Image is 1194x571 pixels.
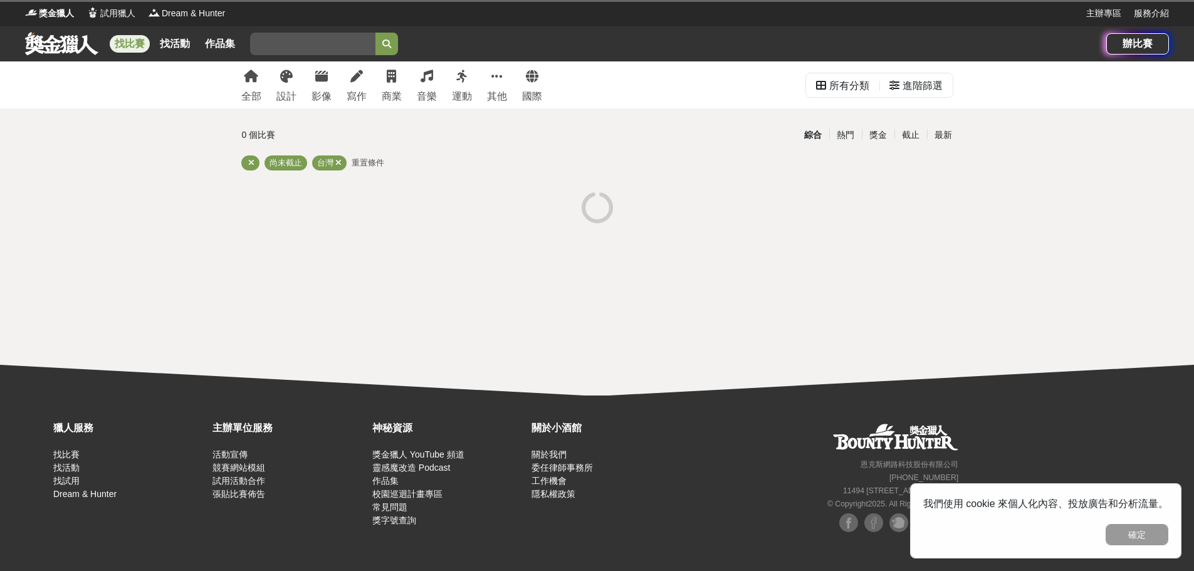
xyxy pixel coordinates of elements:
[532,421,684,436] div: 關於小酒館
[53,449,80,459] a: 找比賽
[53,421,206,436] div: 獵人服務
[372,449,464,459] a: 獎金獵人 YouTube 頻道
[212,449,248,459] a: 活動宣傳
[372,463,450,473] a: 靈感魔改造 Podcast
[1086,7,1121,20] a: 主辦專區
[522,61,542,108] a: 國際
[347,61,367,108] a: 寫作
[862,124,894,146] div: 獎金
[200,35,240,53] a: 作品集
[53,489,117,499] a: Dream & Hunter
[829,73,869,98] div: 所有分類
[100,7,135,20] span: 試用獵人
[241,89,261,104] div: 全部
[797,124,829,146] div: 綜合
[241,61,261,108] a: 全部
[889,513,908,532] img: Plurk
[212,421,365,436] div: 主辦單位服務
[372,476,399,486] a: 作品集
[148,6,160,19] img: Logo
[487,89,507,104] div: 其他
[1106,524,1168,545] button: 確定
[894,124,927,146] div: 截止
[417,61,437,108] a: 音樂
[148,7,225,20] a: LogoDream & Hunter
[843,486,958,495] small: 11494 [STREET_ADDRESS] 3 樓
[155,35,195,53] a: 找活動
[532,489,575,499] a: 隱私權政策
[452,61,472,108] a: 運動
[110,35,150,53] a: 找比賽
[53,463,80,473] a: 找活動
[923,498,1168,509] span: 我們使用 cookie 來個人化內容、投放廣告和分析流量。
[25,7,74,20] a: Logo獎金獵人
[312,61,332,108] a: 影像
[347,89,367,104] div: 寫作
[827,500,958,508] small: © Copyright 2025 . All Rights Reserved.
[162,7,225,20] span: Dream & Hunter
[1106,33,1169,55] a: 辦比賽
[372,489,443,499] a: 校園巡迴計畫專區
[927,124,960,146] div: 最新
[317,158,333,167] span: 台灣
[372,502,407,512] a: 常見問題
[532,463,593,473] a: 委任律師事務所
[212,489,265,499] a: 張貼比賽佈告
[242,124,478,146] div: 0 個比賽
[270,158,302,167] span: 尚未截止
[25,6,38,19] img: Logo
[829,124,862,146] div: 熱門
[861,460,958,469] small: 恩克斯網路科技股份有限公司
[839,513,858,532] img: Facebook
[532,449,567,459] a: 關於我們
[382,89,402,104] div: 商業
[39,7,74,20] span: 獎金獵人
[417,89,437,104] div: 音樂
[86,7,135,20] a: Logo試用獵人
[487,61,507,108] a: 其他
[276,89,296,104] div: 設計
[86,6,99,19] img: Logo
[312,89,332,104] div: 影像
[522,89,542,104] div: 國際
[1134,7,1169,20] a: 服務介紹
[532,476,567,486] a: 工作機會
[352,158,384,167] span: 重置條件
[903,73,943,98] div: 進階篩選
[452,89,472,104] div: 運動
[864,513,883,532] img: Facebook
[372,421,525,436] div: 神秘資源
[276,61,296,108] a: 設計
[212,463,265,473] a: 競賽網站模組
[889,473,958,482] small: [PHONE_NUMBER]
[53,476,80,486] a: 找試用
[372,515,416,525] a: 獎字號查詢
[212,476,265,486] a: 試用活動合作
[382,61,402,108] a: 商業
